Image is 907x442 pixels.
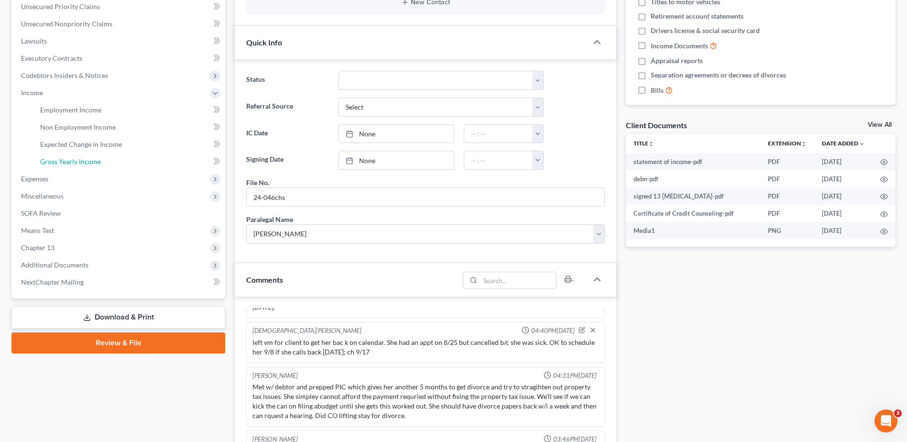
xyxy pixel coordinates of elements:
td: Media1 [626,222,760,239]
div: Paralegal Name [246,214,293,224]
a: Titleunfold_more [634,140,654,147]
span: Miscellaneous [21,192,64,200]
td: Certificate of Credit Counseling-pdf [626,205,760,222]
a: Expected Change in Income [33,136,225,153]
a: Employment Income [33,101,225,119]
a: Non Employment Income [33,119,225,136]
iframe: Intercom live chat [874,409,897,432]
td: PDF [760,205,814,222]
span: Retirement account statements [651,11,743,21]
a: Review & File [11,332,225,354]
span: SOFA Review [21,209,61,217]
a: None [339,125,454,143]
a: Download & Print [11,306,225,329]
td: signed 13 [MEDICAL_DATA]-pdf [626,188,760,205]
td: [DATE] [814,205,873,222]
span: Non Employment Income [40,123,116,131]
td: [DATE] [814,170,873,188]
span: Means Test [21,226,54,234]
span: Codebtors Insiders & Notices [21,71,108,79]
span: Lawsuits [21,37,47,45]
i: expand_more [859,141,865,147]
td: PDF [760,188,814,205]
label: Signing Date [241,151,333,170]
span: 04:31PM[DATE] [553,371,597,380]
span: Unsecured Nonpriority Claims [21,20,112,28]
span: Expected Change in Income [40,140,122,148]
span: Separation agreements or decrees of divorces [651,70,786,80]
td: debn-pdf [626,170,760,188]
a: NextChapter Mailing [13,274,225,291]
label: Referral Source [241,98,333,117]
td: PDF [760,153,814,170]
div: Client Documents [626,120,687,130]
div: Met w/ debtor and prepped PIC which gives her another 5 months to get divorce and try to stragiht... [252,382,599,420]
div: left vm for client to get her bac k on calendar. She had an appt on 8/25 but cancelled b/c she wa... [252,338,599,357]
a: Unsecured Nonpriority Claims [13,15,225,33]
td: PDF [760,170,814,188]
a: Executory Contracts [13,50,225,67]
span: Income Documents [651,41,708,51]
span: Comments [246,275,283,284]
i: unfold_more [648,141,654,147]
span: Expenses [21,175,48,183]
span: Executory Contracts [21,54,82,62]
span: Bills [651,86,664,95]
td: statement of income-pdf [626,153,760,170]
div: [DEMOGRAPHIC_DATA][PERSON_NAME] [252,326,361,336]
label: Status [241,71,333,90]
span: Income [21,88,43,97]
input: -- [247,188,604,206]
i: unfold_more [801,141,807,147]
span: Gross Yearly Income [40,157,101,166]
a: View All [868,122,892,128]
a: Lawsuits [13,33,225,50]
div: File No. [246,177,269,188]
span: Additional Documents [21,261,88,269]
span: 3 [894,409,902,417]
a: Date Added expand_more [822,140,865,147]
td: [DATE] [814,188,873,205]
input: Search... [480,272,556,288]
span: Drivers license & social security card [651,26,760,35]
div: [PERSON_NAME] [252,371,298,380]
td: PNG [760,222,814,239]
span: Appraisal reports [651,56,703,66]
span: Chapter 13 [21,243,55,252]
td: [DATE] [814,153,873,170]
a: Gross Yearly Income [33,153,225,170]
td: [DATE] [814,222,873,239]
span: Unsecured Priority Claims [21,2,100,11]
span: NextChapter Mailing [21,278,84,286]
span: 04:40PM[DATE] [531,326,575,335]
input: -- : -- [464,151,533,169]
label: IC Date [241,124,333,144]
span: Quick Info [246,38,282,47]
a: SOFA Review [13,205,225,222]
input: -- : -- [464,125,533,143]
a: None [339,151,454,169]
span: Employment Income [40,106,101,114]
a: Extensionunfold_more [768,140,807,147]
